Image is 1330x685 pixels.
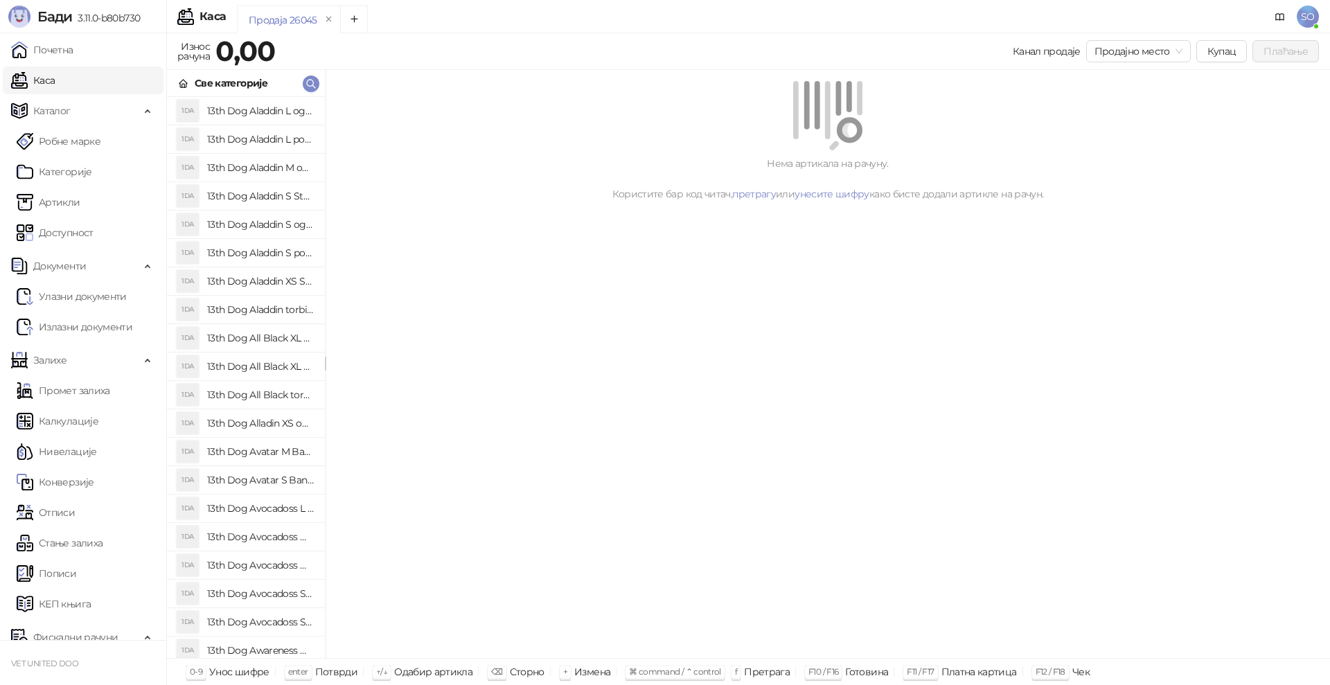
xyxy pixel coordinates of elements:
[207,327,314,349] h4: 13th Dog All Black XL am 2079
[207,497,314,519] h4: 13th Dog Avocadoss L Bandana 3634
[177,242,199,264] div: 1DA
[17,313,132,341] a: Излазни документи
[1036,666,1065,677] span: F12 / F18
[941,663,1017,681] div: Платна картица
[177,128,199,150] div: 1DA
[33,97,71,125] span: Каталог
[563,666,567,677] span: +
[207,526,314,548] h4: 13th Dog Avocadoss M Am 2101H
[177,270,199,292] div: 1DA
[177,526,199,548] div: 1DA
[11,36,73,64] a: Почетна
[732,188,776,200] a: претрагу
[1072,663,1090,681] div: Чек
[207,611,314,633] h4: 13th Dog Avocadoss S ogrlica 1112
[574,663,610,681] div: Измена
[17,529,103,557] a: Стање залиха
[177,441,199,463] div: 1DA
[11,659,78,668] small: VET UNITED DOO
[17,438,97,465] a: Нивелације
[1196,40,1248,62] button: Купац
[207,582,314,605] h4: 13th Dog Avocadoss S Bandana 3632
[199,11,226,22] div: Каса
[177,100,199,122] div: 1DA
[1094,41,1182,62] span: Продајно место
[177,384,199,406] div: 1DA
[207,299,314,321] h4: 13th Dog Aladdin torbica 3016
[207,441,314,463] h4: 13th Dog Avatar M Bandana 3513
[17,560,76,587] a: Пописи
[17,499,75,526] a: Отписи
[72,12,140,24] span: 3.11.0-b80b730
[177,582,199,605] div: 1DA
[17,283,127,310] a: Ulazni dokumentiУлазни документи
[207,355,314,377] h4: 13th Dog All Black XL povodac 1608
[11,66,55,94] a: Каса
[175,37,213,65] div: Износ рачуна
[207,270,314,292] h4: 13th Dog Aladdin XS Step am 2085
[1013,44,1081,59] div: Канал продаје
[33,623,118,651] span: Фискални рачуни
[17,407,98,435] a: Калкулације
[907,666,934,677] span: F11 / F17
[17,219,94,247] a: Доступност
[17,468,94,496] a: Конверзије
[249,12,317,28] div: Продаја 26045
[207,128,314,150] h4: 13th Dog Aladdin L povodac 1584
[8,6,30,28] img: Logo
[215,34,275,68] strong: 0,00
[207,554,314,576] h4: 13th Dog Avocadoss M povodac 1585
[17,590,91,618] a: КЕП књига
[33,252,86,280] span: Документи
[376,666,387,677] span: ↑/↓
[207,412,314,434] h4: 13th Dog Alladin XS ogrlica 1107
[177,185,199,207] div: 1DA
[207,242,314,264] h4: 13th Dog Aladdin S povodac 1582
[735,666,737,677] span: f
[207,157,314,179] h4: 13th Dog Aladdin M ogrlica 1110
[177,412,199,434] div: 1DA
[340,6,368,33] button: Add tab
[342,156,1313,202] div: Нема артикала на рачуну. Користите бар код читач, или како бисте додали артикле на рачун.
[167,97,325,658] div: grid
[207,100,314,122] h4: 13th Dog Aladdin L ogrlica 1111
[17,188,80,216] a: ArtikliАртикли
[177,299,199,321] div: 1DA
[795,188,869,200] a: унесите шифру
[177,497,199,519] div: 1DA
[207,384,314,406] h4: 13th Dog All Black torbica 3020
[320,14,338,26] button: remove
[37,8,72,25] span: Бади
[17,127,100,155] a: Робне марке
[1252,40,1319,62] button: Плаћање
[207,469,314,491] h4: 13th Dog Avatar S Bandana 3512
[744,663,790,681] div: Претрага
[17,158,92,186] a: Категорије
[195,75,267,91] div: Све категорије
[845,663,888,681] div: Готовина
[1297,6,1319,28] span: SO
[177,327,199,349] div: 1DA
[177,639,199,661] div: 1DA
[177,355,199,377] div: 1DA
[33,346,66,374] span: Залихе
[207,639,314,661] h4: 13th Dog Awareness M Bandana 3636
[177,213,199,235] div: 1DA
[177,469,199,491] div: 1DA
[190,666,202,677] span: 0-9
[491,666,502,677] span: ⌫
[510,663,544,681] div: Сторно
[209,663,269,681] div: Унос шифре
[1269,6,1291,28] a: Документација
[177,611,199,633] div: 1DA
[177,554,199,576] div: 1DA
[207,213,314,235] h4: 13th Dog Aladdin S ogrlica 1108
[177,157,199,179] div: 1DA
[808,666,838,677] span: F10 / F16
[17,377,110,404] a: Промет залиха
[315,663,358,681] div: Потврди
[629,666,721,677] span: ⌘ command / ⌃ control
[288,666,308,677] span: enter
[207,185,314,207] h4: 13th Dog Aladdin S Step am 2086
[394,663,472,681] div: Одабир артикла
